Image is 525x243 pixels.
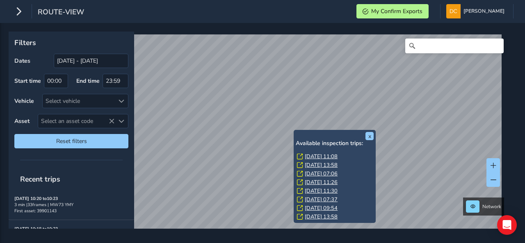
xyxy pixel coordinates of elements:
img: diamond-layout [446,4,461,18]
a: [DATE] 07:37 [305,196,338,203]
a: [DATE] 11:30 [305,187,338,195]
a: [DATE] 11:08 [305,153,338,160]
span: Network [482,203,501,210]
span: Select an asset code [38,114,114,128]
p: Filters [14,37,128,48]
span: Recent trips [14,168,66,190]
h6: Available inspection trips: [296,140,374,147]
label: Vehicle [14,97,34,105]
canvas: Map [11,34,502,238]
button: Reset filters [14,134,128,148]
span: Reset filters [21,137,122,145]
button: My Confirm Exports [356,4,429,18]
a: [DATE] 13:58 [305,161,338,169]
a: [DATE] 09:54 [305,204,338,212]
strong: [DATE] 10:20 to 10:23 [14,195,58,202]
label: Asset [14,117,30,125]
label: End time [76,77,100,85]
label: Start time [14,77,41,85]
button: x [365,132,374,140]
span: My Confirm Exports [371,7,422,15]
span: [PERSON_NAME] [463,4,504,18]
a: [DATE] 07:49 [305,222,338,229]
div: 3 min | 33 frames | MW73 YMY [14,202,128,208]
span: First asset: 39901143 [14,208,57,214]
div: Select an asset code [114,114,128,128]
strong: [DATE] 10:18 to 10:23 [14,226,58,232]
button: [PERSON_NAME] [446,4,507,18]
a: [DATE] 13:58 [305,213,338,220]
label: Dates [14,57,30,65]
span: route-view [38,7,84,18]
a: [DATE] 11:26 [305,179,338,186]
a: [DATE] 07:06 [305,170,338,177]
div: Select vehicle [43,94,114,108]
div: Open Intercom Messenger [497,215,517,235]
input: Search [405,39,504,53]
